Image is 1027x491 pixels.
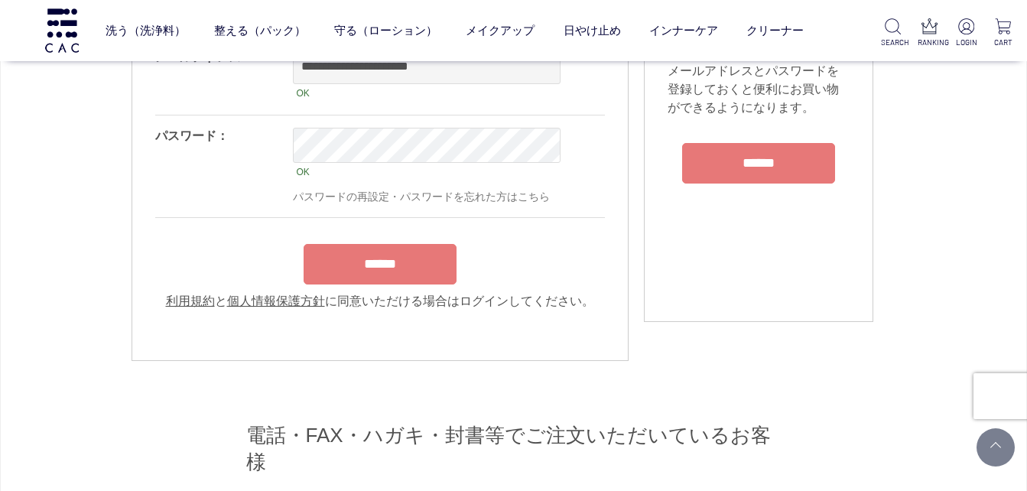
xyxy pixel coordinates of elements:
p: SEARCH [881,37,905,48]
a: SEARCH [881,18,905,48]
img: logo [43,8,81,52]
a: 整える（パック） [214,10,306,50]
p: LOGIN [954,37,978,48]
div: OK [293,84,561,102]
div: OK [293,163,561,181]
a: メイクアップ [466,10,535,50]
a: 洗う（洗浄料） [106,10,186,50]
div: と に同意いただける場合はログインしてください。 [155,292,605,311]
a: LOGIN [954,18,978,48]
a: RANKING [918,18,941,48]
a: 個人情報保護方針 [227,294,325,307]
p: RANKING [918,37,941,48]
h2: 電話・FAX・ハガキ・封書等でご注文いただいているお客様 [246,422,782,475]
label: パスワード： [155,129,229,142]
a: クリーナー [746,10,804,50]
a: パスワードの再設定・パスワードを忘れた方はこちら [293,190,550,203]
a: CART [991,18,1015,48]
a: インナーケア [649,10,718,50]
p: CART [991,37,1015,48]
a: 守る（ローション） [334,10,437,50]
a: 日やけ止め [564,10,621,50]
a: 利用規約 [166,294,215,307]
